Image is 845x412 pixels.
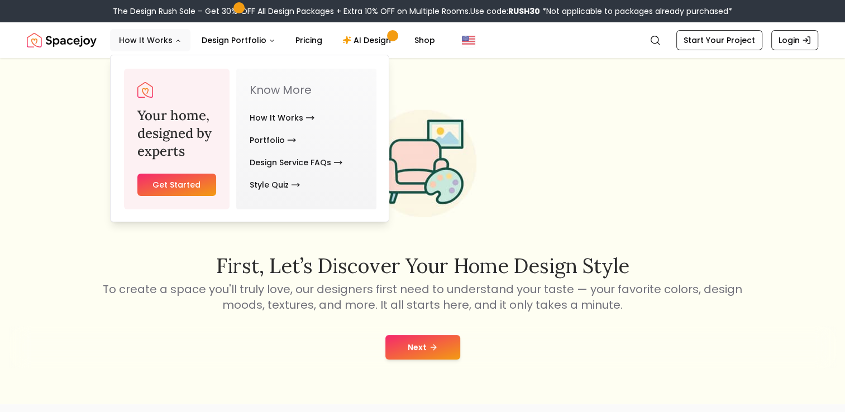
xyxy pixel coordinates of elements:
[250,174,300,196] a: Style Quiz
[27,29,97,51] img: Spacejoy Logo
[137,82,153,98] a: Spacejoy
[137,107,216,160] h3: Your home, designed by experts
[101,255,744,277] h2: First, let’s discover your home design style
[508,6,540,17] b: RUSH30
[676,30,762,50] a: Start Your Project
[137,82,153,98] img: Spacejoy Logo
[405,29,444,51] a: Shop
[193,29,284,51] button: Design Portfolio
[287,29,331,51] a: Pricing
[137,174,216,196] a: Get Started
[113,6,732,17] div: The Design Rush Sale – Get 30% OFF All Design Packages + Extra 10% OFF on Multiple Rooms.
[385,335,460,360] button: Next
[462,33,475,47] img: United States
[250,107,314,129] a: How It Works
[470,6,540,17] span: Use code:
[111,55,390,223] div: How It Works
[110,29,444,51] nav: Main
[110,29,190,51] button: How It Works
[540,6,732,17] span: *Not applicable to packages already purchased*
[771,30,818,50] a: Login
[250,151,342,174] a: Design Service FAQs
[27,22,818,58] nav: Global
[101,281,744,313] p: To create a space you'll truly love, our designers first need to understand your taste — your fav...
[351,92,494,235] img: Start Style Quiz Illustration
[333,29,403,51] a: AI Design
[27,29,97,51] a: Spacejoy
[250,82,363,98] p: Know More
[250,129,296,151] a: Portfolio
